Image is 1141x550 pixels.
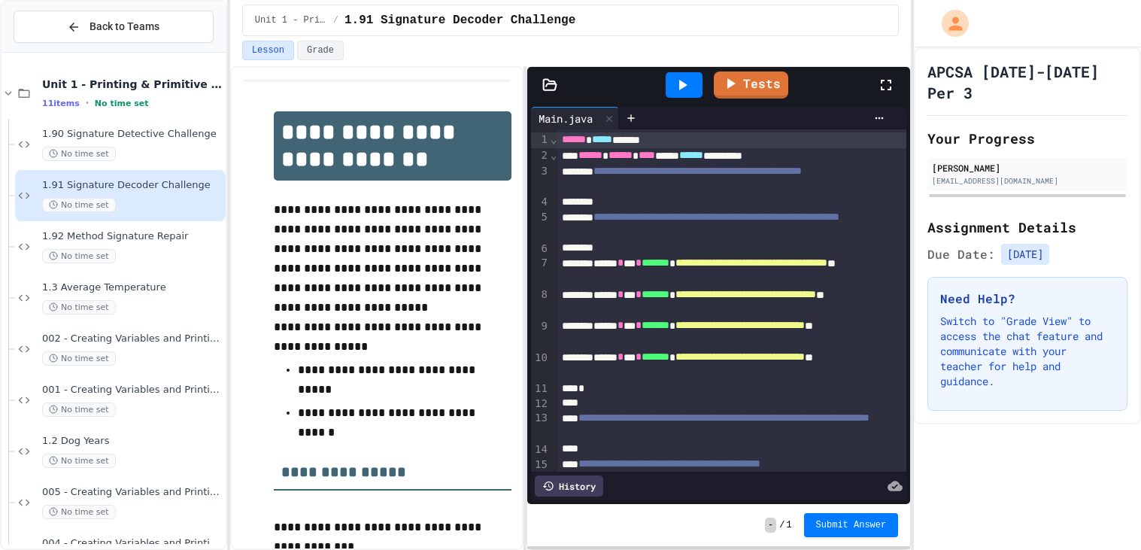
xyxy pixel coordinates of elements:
[531,195,550,210] div: 4
[531,287,550,319] div: 8
[531,397,550,412] div: 12
[531,457,550,473] div: 15
[786,519,791,531] span: 1
[927,128,1127,149] h2: Your Progress
[14,11,214,43] button: Back to Teams
[531,148,550,164] div: 2
[940,290,1115,308] h3: Need Help?
[816,519,887,531] span: Submit Answer
[42,403,116,417] span: No time set
[927,61,1127,103] h1: APCSA [DATE]-[DATE] Per 3
[927,245,995,263] span: Due Date:
[779,519,784,531] span: /
[242,41,294,60] button: Lesson
[42,99,80,108] span: 11 items
[531,381,550,397] div: 11
[531,256,550,287] div: 7
[932,175,1123,187] div: [EMAIL_ADDRESS][DOMAIN_NAME]
[42,454,116,468] span: No time set
[940,314,1115,389] p: Switch to "Grade View" to access the chat feature and communicate with your teacher for help and ...
[42,384,223,397] span: 001 - Creating Variables and Printing 1
[42,179,223,192] span: 1.91 Signature Decoder Challenge
[42,351,116,366] span: No time set
[42,128,223,141] span: 1.90 Signature Detective Challenge
[95,99,149,108] span: No time set
[42,77,223,91] span: Unit 1 - Printing & Primitive Types
[42,147,116,161] span: No time set
[531,111,600,126] div: Main.java
[90,19,159,35] span: Back to Teams
[42,249,116,263] span: No time set
[42,537,223,550] span: 004 - Creating Variables and Printing 4
[714,71,788,99] a: Tests
[531,319,550,351] div: 9
[42,333,223,345] span: 002 - Creating Variables and Printing 2
[531,442,550,457] div: 14
[1001,244,1049,265] span: [DATE]
[531,411,550,442] div: 13
[531,107,619,129] div: Main.java
[42,198,116,212] span: No time set
[42,486,223,499] span: 005 - Creating Variables and Printing 5
[42,300,116,315] span: No time set
[255,14,327,26] span: Unit 1 - Printing & Primitive Types
[344,11,575,29] span: 1.91 Signature Decoder Challenge
[531,132,550,148] div: 1
[804,513,899,537] button: Submit Answer
[86,97,89,109] span: •
[550,133,557,145] span: Fold line
[932,161,1123,175] div: [PERSON_NAME]
[42,505,116,519] span: No time set
[765,518,776,533] span: -
[333,14,338,26] span: /
[531,242,550,257] div: 6
[531,210,550,242] div: 5
[42,230,223,243] span: 1.92 Method Signature Repair
[550,149,557,161] span: Fold line
[927,217,1127,238] h2: Assignment Details
[297,41,344,60] button: Grade
[42,435,223,448] span: 1.2 Dog Years
[42,281,223,294] span: 1.3 Average Temperature
[531,351,550,382] div: 10
[926,6,973,41] div: My Account
[535,476,603,497] div: History
[531,164,550,196] div: 3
